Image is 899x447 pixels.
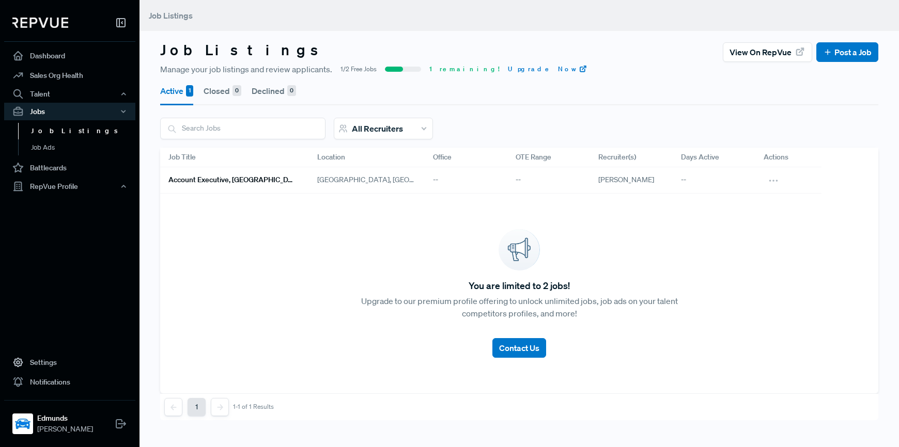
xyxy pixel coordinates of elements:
button: View on RepVue [723,42,812,62]
div: -- [507,167,590,194]
a: Battlecards [4,158,135,178]
button: Declined 0 [252,76,296,105]
span: Recruiter(s) [598,152,636,163]
button: RepVue Profile [4,178,135,195]
span: Office [433,152,452,163]
p: Upgrade to our premium profile offering to unlock unlimited jobs, job ads on your talent competit... [340,295,699,320]
div: 0 [287,85,296,97]
span: [PERSON_NAME] [598,175,654,184]
span: [GEOGRAPHIC_DATA], [GEOGRAPHIC_DATA] [317,174,416,185]
span: 1/2 Free Jobs [340,65,377,74]
span: You are limited to 2 jobs! [469,279,570,293]
div: 0 [233,85,241,97]
button: Contact Us [492,338,546,358]
div: 1-1 of 1 Results [233,403,274,410]
a: Job Listings [18,123,149,139]
a: Contact Us [492,330,546,358]
a: Job Ads [18,139,149,156]
a: EdmundsEdmunds[PERSON_NAME] [4,400,135,439]
button: Previous [164,398,182,416]
a: Dashboard [4,46,135,66]
span: Manage your job listings and review applicants. [160,63,332,75]
button: Talent [4,85,135,103]
span: Job Listings [149,10,193,21]
strong: Edmunds [37,413,93,424]
img: Edmunds [14,416,31,432]
a: Account Executive, [GEOGRAPHIC_DATA]/[GEOGRAPHIC_DATA][US_STATE] [168,171,292,189]
div: -- [673,167,755,194]
div: -- [425,167,507,194]
span: Actions [764,152,788,163]
button: Next [211,398,229,416]
h3: Job Listings [160,41,328,59]
span: Days Active [681,152,719,163]
a: Upgrade Now [508,65,587,74]
button: 1 [188,398,206,416]
button: Jobs [4,103,135,120]
a: Notifications [4,372,135,392]
a: Sales Org Health [4,66,135,85]
img: RepVue [12,18,68,28]
span: Job Title [168,152,196,163]
span: View on RepVue [730,46,792,58]
span: OTE Range [516,152,551,163]
input: Search Jobs [161,118,325,138]
img: announcement [499,229,540,270]
span: 1 remaining! [429,65,500,74]
span: Location [317,152,345,163]
button: Post a Job [816,42,878,62]
nav: pagination [164,398,274,416]
span: [PERSON_NAME] [37,424,93,435]
button: Closed 0 [204,76,241,105]
span: Contact Us [499,343,539,353]
a: Settings [4,353,135,372]
span: All Recruiters [352,123,403,134]
button: Active 1 [160,76,193,105]
h6: Account Executive, [GEOGRAPHIC_DATA]/[GEOGRAPHIC_DATA][US_STATE] [168,175,292,184]
div: 1 [186,85,193,97]
a: Post a Job [823,46,872,58]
